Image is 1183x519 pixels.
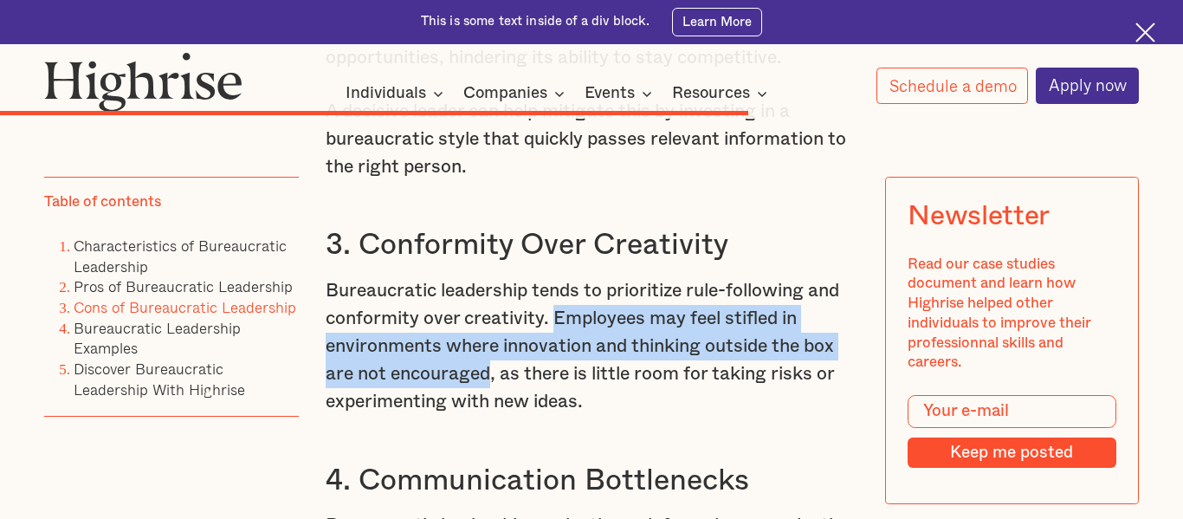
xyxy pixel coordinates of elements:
[44,193,161,213] div: Table of contents
[326,227,857,264] h3: 3. Conformity Over Creativity
[876,68,1029,104] a: Schedule a demo
[1135,23,1155,42] img: Cross icon
[326,463,857,500] h3: 4. Communication Bottlenecks
[74,234,287,278] a: Characteristics of Bureaucratic Leadership
[1036,68,1139,104] a: Apply now
[463,83,570,104] div: Companies
[908,438,1115,469] input: Keep me posted
[463,83,547,104] div: Companies
[326,277,857,416] p: Bureaucratic leadership tends to prioritize rule-following and conformity over creativity. Employ...
[585,83,657,104] div: Events
[421,13,650,30] div: This is some text inside of a div block.
[44,52,242,112] img: Highrise logo
[326,98,857,181] p: A decisive leader can help mitigate this by investing in a bureaucratic style that quickly passes...
[346,83,426,104] div: Individuals
[585,83,635,104] div: Events
[74,296,296,320] a: Cons of Bureaucratic Leadership
[908,395,1115,428] input: Your e-mail
[74,358,245,402] a: Discover Bureaucratic Leadership With Highrise
[908,395,1115,469] form: Modal Form
[908,201,1050,233] div: Newsletter
[346,83,449,104] div: Individuals
[74,316,241,360] a: Bureaucratic Leadership Examples
[672,83,773,104] div: Resources
[672,83,750,104] div: Resources
[74,276,293,299] a: Pros of Bureaucratic Leadership
[672,8,762,36] a: Learn More
[908,255,1115,373] div: Read our case studies document and learn how Highrise helped other individuals to improve their p...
